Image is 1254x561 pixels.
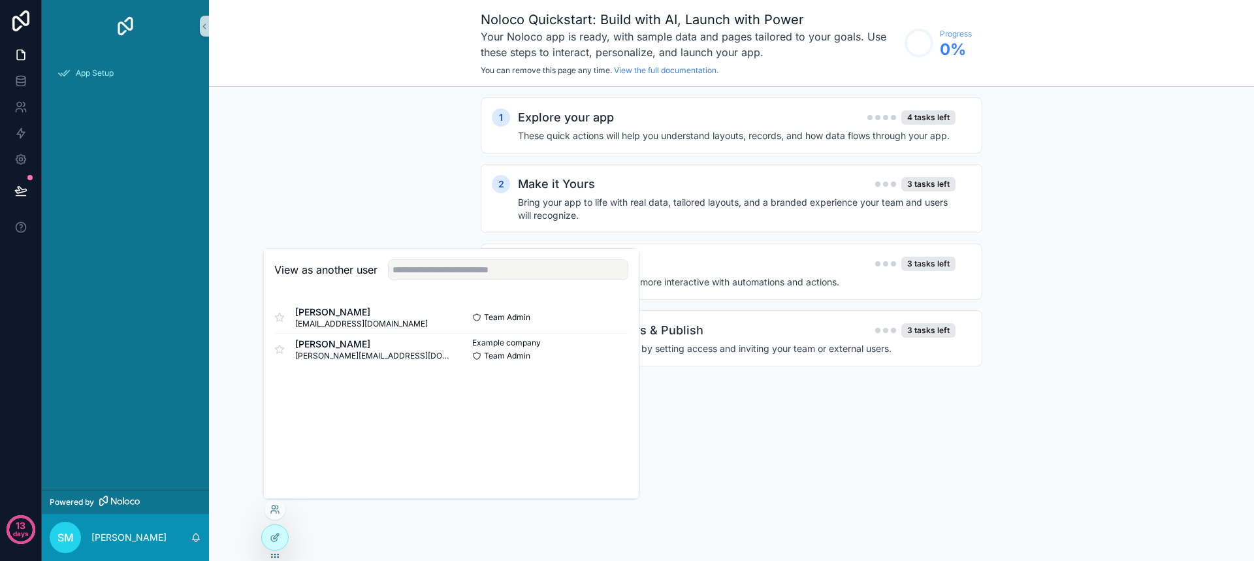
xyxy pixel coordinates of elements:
[484,351,530,361] span: Team Admin
[940,39,972,60] span: 0 %
[76,68,114,78] span: App Setup
[295,306,428,319] span: [PERSON_NAME]
[472,338,541,348] span: Example company
[940,29,972,39] span: Progress
[481,65,612,75] span: You can remove this page any time.
[295,351,451,361] span: [PERSON_NAME][EMAIL_ADDRESS][DOMAIN_NAME]
[91,531,167,544] p: [PERSON_NAME]
[614,65,718,75] a: View the full documentation.
[57,530,74,545] span: SM
[50,497,94,507] span: Powered by
[13,524,29,543] p: days
[295,338,451,351] span: [PERSON_NAME]
[16,519,25,532] p: 13
[42,490,209,514] a: Powered by
[50,61,201,85] a: App Setup
[115,16,136,37] img: App logo
[481,29,898,60] h3: Your Noloco app is ready, with sample data and pages tailored to your goals. Use these steps to i...
[274,262,378,278] h2: View as another user
[481,10,898,29] h1: Noloco Quickstart: Build with AI, Launch with Power
[484,312,530,323] span: Team Admin
[42,52,209,102] div: scrollable content
[295,319,428,329] span: [EMAIL_ADDRESS][DOMAIN_NAME]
